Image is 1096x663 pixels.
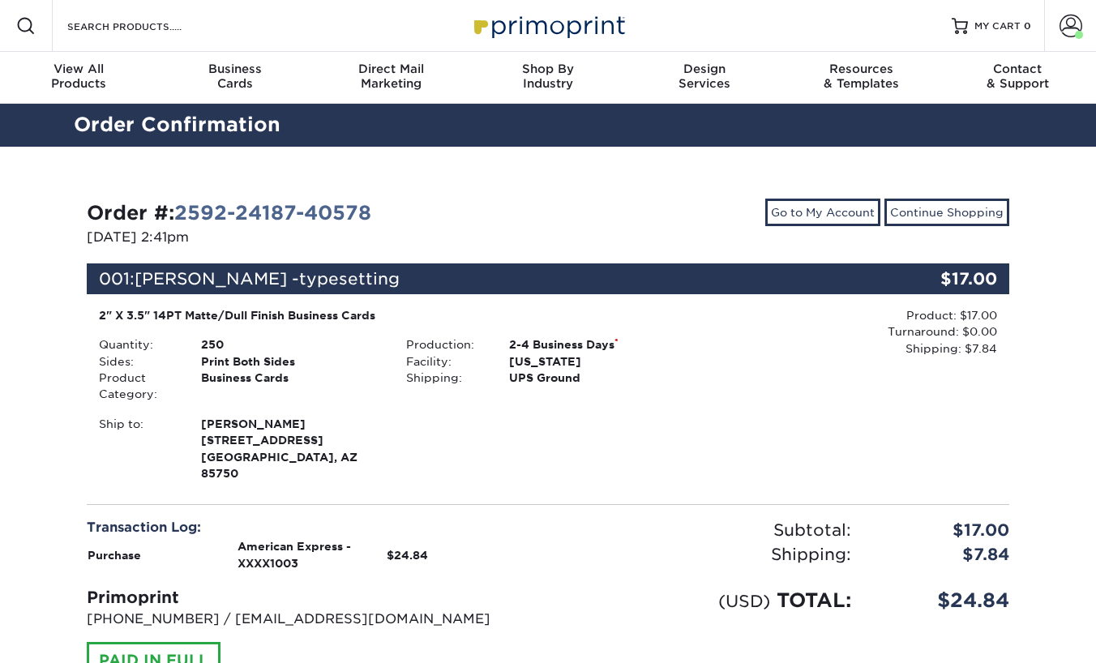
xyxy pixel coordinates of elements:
[974,19,1021,33] span: MY CART
[777,588,851,612] span: TOTAL:
[87,263,855,294] div: 001:
[201,416,382,432] span: [PERSON_NAME]
[313,62,469,91] div: Marketing
[469,52,626,104] a: Shop ByIndustry
[66,16,224,36] input: SEARCH PRODUCTS.....
[884,199,1009,226] a: Continue Shopping
[497,370,702,386] div: UPS Ground
[627,62,783,76] span: Design
[855,263,1009,294] div: $17.00
[1024,20,1031,32] span: 0
[627,62,783,91] div: Services
[87,228,536,247] p: [DATE] 2:41pm
[497,353,702,370] div: [US_STATE]
[313,62,469,76] span: Direct Mail
[189,353,394,370] div: Print Both Sides
[99,307,690,323] div: 2" X 3.5" 14PT Matte/Dull Finish Business Cards
[387,549,428,562] strong: $24.84
[469,62,626,91] div: Industry
[394,370,496,386] div: Shipping:
[87,336,189,353] div: Quantity:
[135,269,400,289] span: [PERSON_NAME] -typesetting
[62,110,1034,140] h2: Order Confirmation
[156,52,313,104] a: BusinessCards
[189,336,394,353] div: 250
[87,353,189,370] div: Sides:
[718,591,770,611] small: (USD)
[783,62,940,76] span: Resources
[156,62,313,76] span: Business
[156,62,313,91] div: Cards
[469,62,626,76] span: Shop By
[174,201,371,225] a: 2592-24187-40578
[863,542,1021,567] div: $7.84
[189,370,394,403] div: Business Cards
[783,52,940,104] a: Resources& Templates
[201,432,382,448] span: [STREET_ADDRESS]
[940,62,1096,76] span: Contact
[88,549,141,562] strong: Purchase
[238,540,351,569] strong: American Express - XXXX1003
[467,8,629,43] img: Primoprint
[394,336,496,353] div: Production:
[87,585,536,610] div: Primoprint
[863,518,1021,542] div: $17.00
[940,62,1096,91] div: & Support
[783,62,940,91] div: & Templates
[548,518,863,542] div: Subtotal:
[497,336,702,353] div: 2-4 Business Days
[87,610,536,629] p: [PHONE_NUMBER] / [EMAIL_ADDRESS][DOMAIN_NAME]
[863,586,1021,615] div: $24.84
[87,201,371,225] strong: Order #:
[394,353,496,370] div: Facility:
[87,518,536,537] div: Transaction Log:
[87,370,189,403] div: Product Category:
[201,416,382,480] strong: [GEOGRAPHIC_DATA], AZ 85750
[765,199,880,226] a: Go to My Account
[702,307,997,357] div: Product: $17.00 Turnaround: $0.00 Shipping: $7.84
[548,542,863,567] div: Shipping:
[87,416,189,482] div: Ship to:
[627,52,783,104] a: DesignServices
[313,52,469,104] a: Direct MailMarketing
[940,52,1096,104] a: Contact& Support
